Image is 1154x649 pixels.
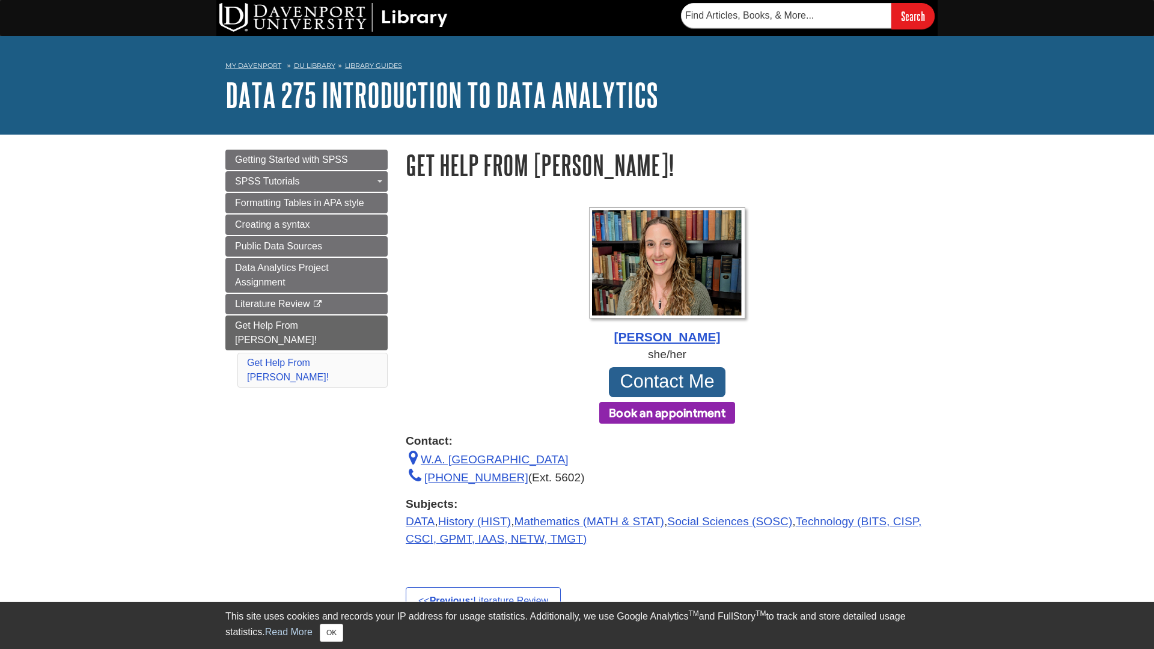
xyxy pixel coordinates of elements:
img: DU Library [219,3,448,32]
a: <<Previous:Literature Review [406,587,561,615]
button: Close [320,624,343,642]
a: Library Guides [345,61,402,70]
div: , , , , [406,496,929,547]
div: (Ext. 5602) [406,468,929,487]
a: Profile Photo [PERSON_NAME] [406,207,929,347]
a: Read More [265,627,313,637]
a: My Davenport [225,61,281,71]
a: History (HIST) [438,515,511,528]
sup: TM [688,609,698,618]
a: Get Help From [PERSON_NAME]! [225,315,388,350]
a: Formatting Tables in APA style [225,193,388,213]
img: Profile Photo [589,207,745,318]
span: Formatting Tables in APA style [235,198,364,208]
a: Contact Me [609,367,725,397]
span: Get Help From [PERSON_NAME]! [235,320,317,345]
a: Public Data Sources [225,236,388,257]
a: Data Analytics Project Assignment [225,258,388,293]
span: Creating a syntax [235,219,310,230]
strong: Contact: [406,433,929,450]
sup: TM [756,609,766,618]
a: [PHONE_NUMBER] [406,471,528,484]
div: This site uses cookies and records your IP address for usage statistics. Additionally, we use Goo... [225,609,929,642]
a: Getting Started with SPSS [225,150,388,170]
span: Public Data Sources [235,241,322,251]
a: Social Sciences (SOSC) [667,515,792,528]
strong: Previous: [430,596,474,606]
a: Mathematics (MATH & STAT) [514,515,664,528]
a: DATA 275 Introduction to Data Analytics [225,76,658,114]
div: [PERSON_NAME] [406,328,929,347]
a: DU Library [294,61,335,70]
div: Guide Page Menu [225,150,388,390]
span: Data Analytics Project Assignment [235,263,329,287]
a: DATA [406,515,435,528]
a: Get Help From [PERSON_NAME]! [247,358,329,382]
i: This link opens in a new window [313,300,323,308]
a: SPSS Tutorials [225,171,388,192]
a: Literature Review [225,294,388,314]
form: Searches DU Library's articles, books, and more [681,3,935,29]
a: Technology (BITS, CISP, CSCI, GPMT, IAAS, NETW, TMGT) [406,515,921,545]
div: she/her [406,346,929,364]
input: Search [891,3,935,29]
span: Getting Started with SPSS [235,154,348,165]
strong: Subjects: [406,496,929,513]
span: Literature Review [235,299,310,309]
span: SPSS Tutorials [235,176,300,186]
a: Creating a syntax [225,215,388,235]
nav: breadcrumb [225,58,929,77]
a: W.A. [GEOGRAPHIC_DATA] [406,453,569,466]
button: Book an appointment [599,402,735,424]
h1: Get Help From [PERSON_NAME]! [406,150,929,180]
input: Find Articles, Books, & More... [681,3,891,28]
